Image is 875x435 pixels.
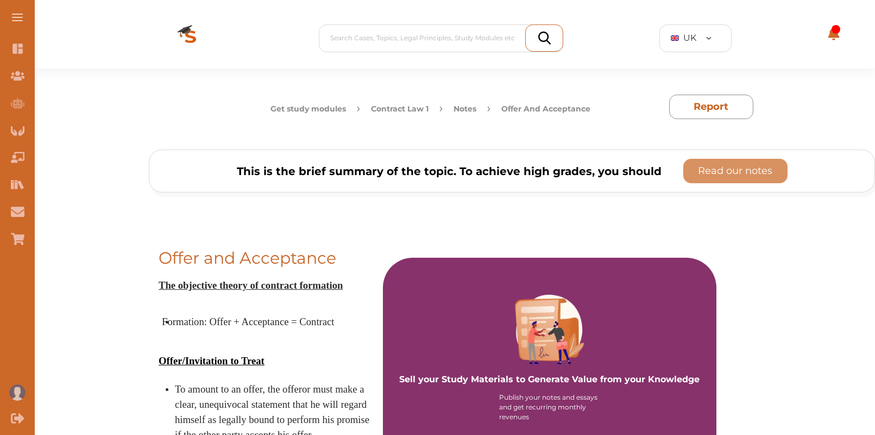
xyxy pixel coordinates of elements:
[487,103,490,115] img: arrow
[159,355,265,366] u: Offer/Invitation to Treat
[669,95,753,119] button: Report
[515,295,584,364] img: Purple card image
[439,103,443,115] img: arrow
[147,8,234,69] img: Logo
[538,32,551,45] img: search_icon
[706,37,712,40] img: arrow-down
[270,103,346,115] button: Get study modules
[614,386,864,424] iframe: HelpCrunch
[237,163,662,179] p: This is the brief summary of the topic. To achieve high grades, you should
[698,164,772,178] p: Read our notes
[499,393,600,422] div: Publish your notes and essays and get recurring monthly revenues
[371,103,429,115] button: Contract Law 1
[159,279,343,291] u: The objective theory of contract formation
[454,103,476,115] button: Notes
[671,35,679,41] img: GB Flag
[162,316,335,327] span: Formation: Offer + Acceptance = Contract
[683,159,788,183] button: [object Object]
[9,384,26,401] img: User profile
[683,32,696,45] span: UK
[399,343,700,386] p: Sell your Study Materials to Generate Value from your Knowledge
[159,249,375,267] h1: Offer and Acceptance
[357,103,360,115] img: arrow
[501,103,590,115] p: Offer And Acceptance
